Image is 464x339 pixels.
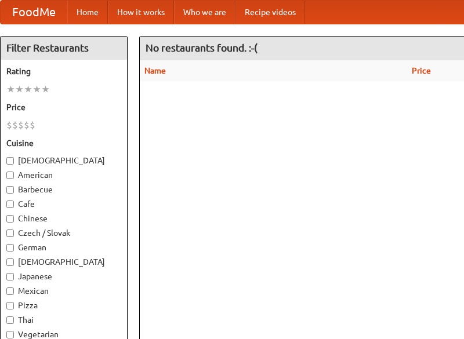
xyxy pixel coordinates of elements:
label: Japanese [6,271,121,282]
a: Price [412,66,431,75]
input: Czech / Slovak [6,229,14,237]
input: Cafe [6,201,14,208]
a: Home [67,1,108,24]
label: [DEMOGRAPHIC_DATA] [6,155,121,166]
li: $ [30,119,35,132]
h5: Price [6,101,121,113]
li: $ [12,119,18,132]
a: FoodMe [1,1,67,24]
li: ★ [15,83,24,96]
li: ★ [24,83,32,96]
label: Chinese [6,213,121,224]
ng-pluralize: No restaurants found. :-( [146,42,258,53]
label: Cafe [6,198,121,210]
input: [DEMOGRAPHIC_DATA] [6,157,14,165]
input: Mexican [6,287,14,295]
input: Chinese [6,215,14,223]
a: Who we are [174,1,235,24]
h5: Rating [6,65,121,77]
input: Vegetarian [6,331,14,338]
label: American [6,169,121,181]
input: Thai [6,316,14,324]
h4: Filter Restaurants [1,37,127,60]
li: ★ [6,83,15,96]
label: Czech / Slovak [6,227,121,239]
a: Recipe videos [235,1,305,24]
label: Thai [6,314,121,326]
input: German [6,244,14,251]
li: ★ [41,83,50,96]
label: Pizza [6,300,121,311]
input: [DEMOGRAPHIC_DATA] [6,258,14,266]
li: ★ [32,83,41,96]
li: $ [24,119,30,132]
label: Mexican [6,285,121,297]
label: Barbecue [6,184,121,195]
label: German [6,242,121,253]
li: $ [6,119,12,132]
input: Barbecue [6,186,14,194]
li: $ [18,119,24,132]
label: [DEMOGRAPHIC_DATA] [6,256,121,268]
a: Name [144,66,166,75]
input: American [6,172,14,179]
input: Pizza [6,302,14,309]
h5: Cuisine [6,137,121,149]
a: How it works [108,1,174,24]
input: Japanese [6,273,14,280]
